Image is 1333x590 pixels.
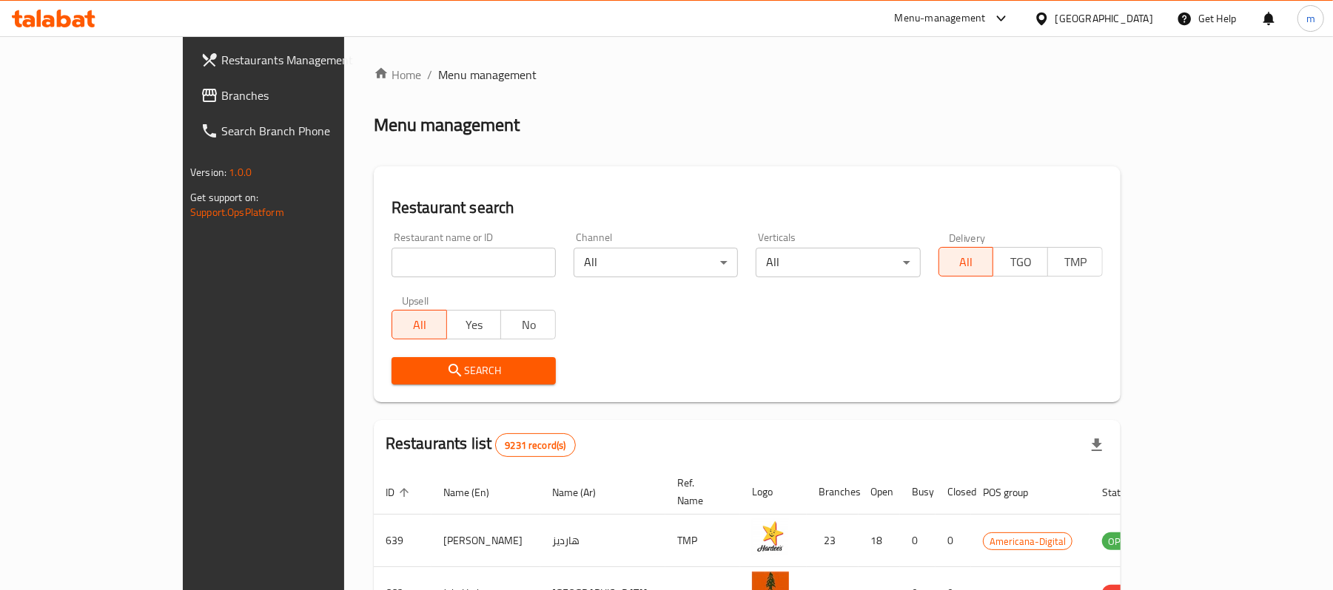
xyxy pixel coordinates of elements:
span: TGO [999,251,1042,273]
th: Branches [807,469,859,515]
nav: breadcrumb [374,66,1121,84]
span: Branches [221,87,394,104]
div: Menu-management [895,10,986,27]
label: Delivery [949,232,986,243]
td: [PERSON_NAME] [432,515,540,567]
span: Name (Ar) [552,484,615,501]
td: 0 [936,515,971,567]
div: [GEOGRAPHIC_DATA] [1055,10,1153,27]
span: Status [1102,484,1150,501]
div: Total records count [495,433,575,457]
td: 0 [900,515,936,567]
a: Branches [189,78,406,113]
li: / [427,66,432,84]
h2: Restaurants list [386,433,576,457]
td: 23 [807,515,859,567]
button: No [500,310,556,339]
button: Yes [446,310,502,339]
h2: Menu management [374,113,520,137]
span: OPEN [1102,533,1138,550]
a: Restaurants Management [189,42,406,78]
div: All [756,248,920,277]
span: Search Branch Phone [221,122,394,140]
a: Support.OpsPlatform [190,203,284,222]
span: All [398,314,441,336]
span: 1.0.0 [229,163,252,182]
div: All [574,248,738,277]
span: Search [403,362,544,380]
span: Name (En) [443,484,508,501]
th: Busy [900,469,936,515]
td: TMP [665,515,740,567]
span: Yes [453,314,496,336]
td: 18 [859,515,900,567]
span: ID [386,484,414,501]
span: Get support on: [190,188,258,207]
span: POS group [983,484,1047,501]
span: Menu management [438,66,537,84]
th: Open [859,469,900,515]
button: TMP [1047,247,1103,277]
span: 9231 record(s) [496,438,574,452]
span: No [507,314,550,336]
div: Export file [1079,427,1115,463]
span: Ref. Name [677,474,722,509]
label: Upsell [402,295,429,305]
button: TGO [993,247,1048,277]
h2: Restaurant search [392,197,1103,219]
td: هارديز [540,515,665,567]
input: Search for restaurant name or ID.. [392,248,556,277]
button: All [392,310,447,339]
th: Closed [936,469,971,515]
span: m [1306,10,1315,27]
button: All [939,247,994,277]
span: All [945,251,988,273]
th: Logo [740,469,807,515]
img: Hardee's [752,519,789,556]
button: Search [392,357,556,384]
span: Americana-Digital [984,533,1072,550]
a: Search Branch Phone [189,113,406,149]
span: TMP [1054,251,1097,273]
span: Restaurants Management [221,51,394,69]
span: Version: [190,163,226,182]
